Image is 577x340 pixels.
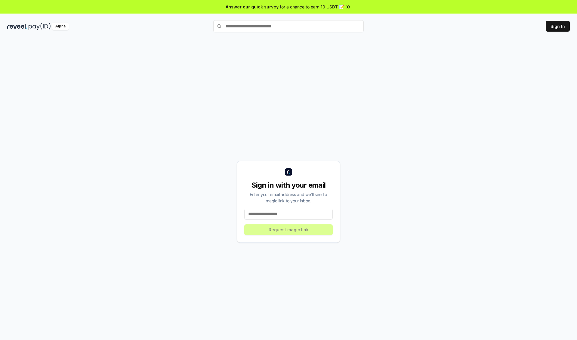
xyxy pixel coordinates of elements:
img: reveel_dark [7,23,27,30]
img: pay_id [29,23,51,30]
div: Alpha [52,23,69,30]
div: Sign in with your email [244,180,333,190]
img: logo_small [285,168,292,176]
span: for a chance to earn 10 USDT 📝 [280,4,344,10]
button: Sign In [546,21,570,32]
div: Enter your email address and we’ll send a magic link to your inbox. [244,191,333,204]
span: Answer our quick survey [226,4,279,10]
